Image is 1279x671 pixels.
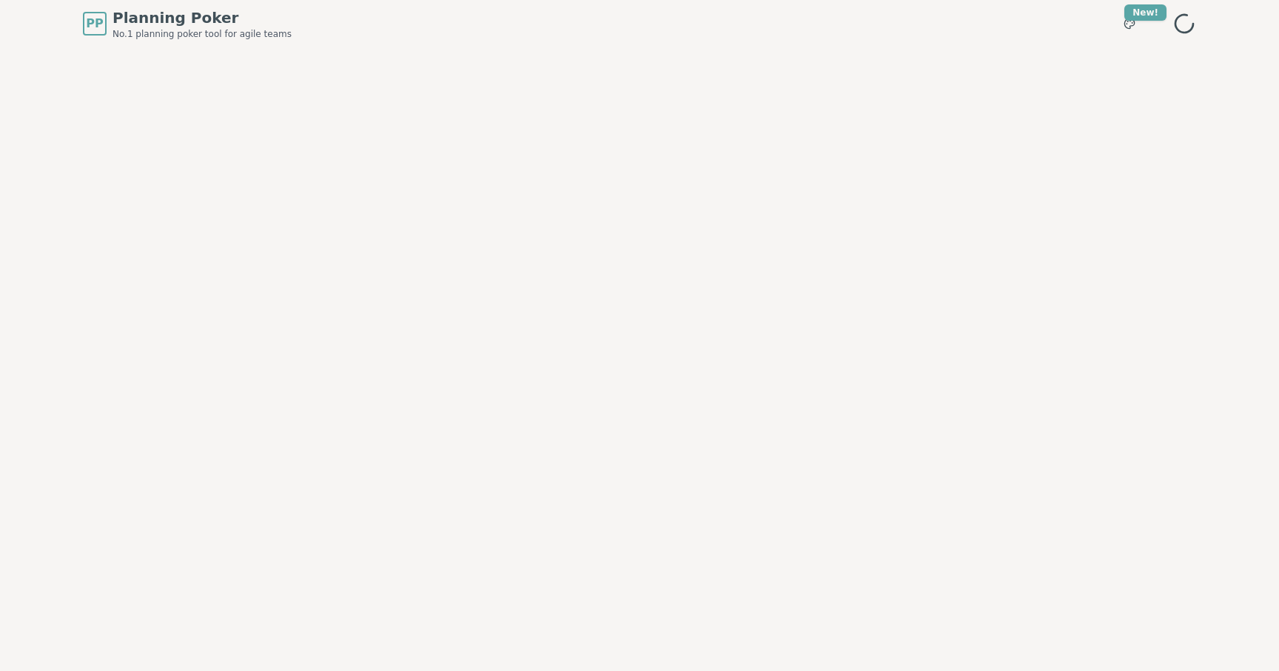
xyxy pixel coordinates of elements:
span: PP [86,15,103,33]
div: New! [1124,4,1166,21]
span: No.1 planning poker tool for agile teams [113,28,292,40]
button: New! [1116,10,1143,37]
a: PPPlanning PokerNo.1 planning poker tool for agile teams [83,7,292,40]
span: Planning Poker [113,7,292,28]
